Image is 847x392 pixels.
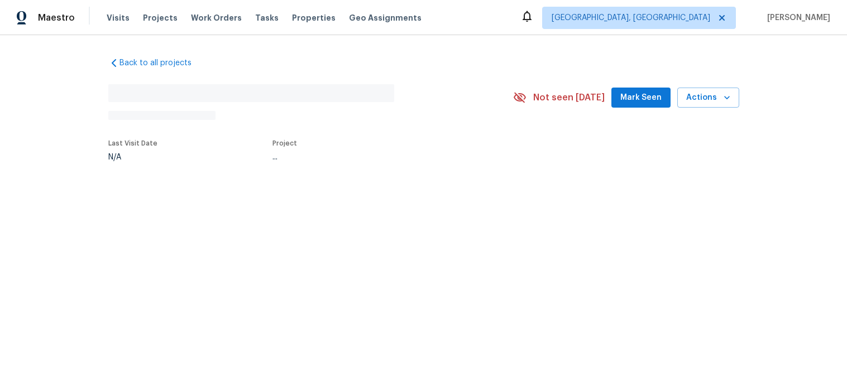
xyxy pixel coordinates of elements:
span: Maestro [38,12,75,23]
span: Mark Seen [620,91,662,105]
span: [GEOGRAPHIC_DATA], [GEOGRAPHIC_DATA] [552,12,710,23]
span: Work Orders [191,12,242,23]
span: Geo Assignments [349,12,422,23]
span: Last Visit Date [108,140,157,147]
span: Project [272,140,297,147]
span: Not seen [DATE] [533,92,605,103]
a: Back to all projects [108,57,216,69]
span: Properties [292,12,336,23]
button: Mark Seen [611,88,671,108]
span: Actions [686,91,730,105]
div: N/A [108,153,157,161]
span: Tasks [255,14,279,22]
span: Projects [143,12,178,23]
span: [PERSON_NAME] [763,12,830,23]
span: Visits [107,12,130,23]
button: Actions [677,88,739,108]
div: ... [272,153,487,161]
